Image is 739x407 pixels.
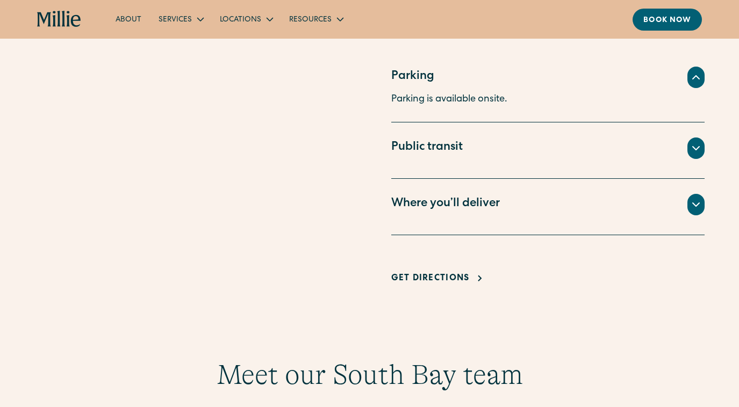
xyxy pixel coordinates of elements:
div: Get Directions [391,272,470,285]
a: About [107,10,150,28]
div: Resources [289,14,332,26]
div: Services [159,14,192,26]
div: Public transit [391,139,463,157]
div: Services [150,10,211,28]
div: Locations [211,10,281,28]
div: Resources [281,10,351,28]
a: Get Directions [391,272,487,285]
div: Book now [643,15,691,26]
div: Locations [220,14,261,26]
div: Parking [391,68,434,86]
p: Parking is available onsite. [391,92,705,107]
h3: Meet our South Bay team [34,358,705,391]
a: home [37,11,81,28]
a: Book now [633,9,702,31]
div: Where you’ll deliver [391,195,500,213]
